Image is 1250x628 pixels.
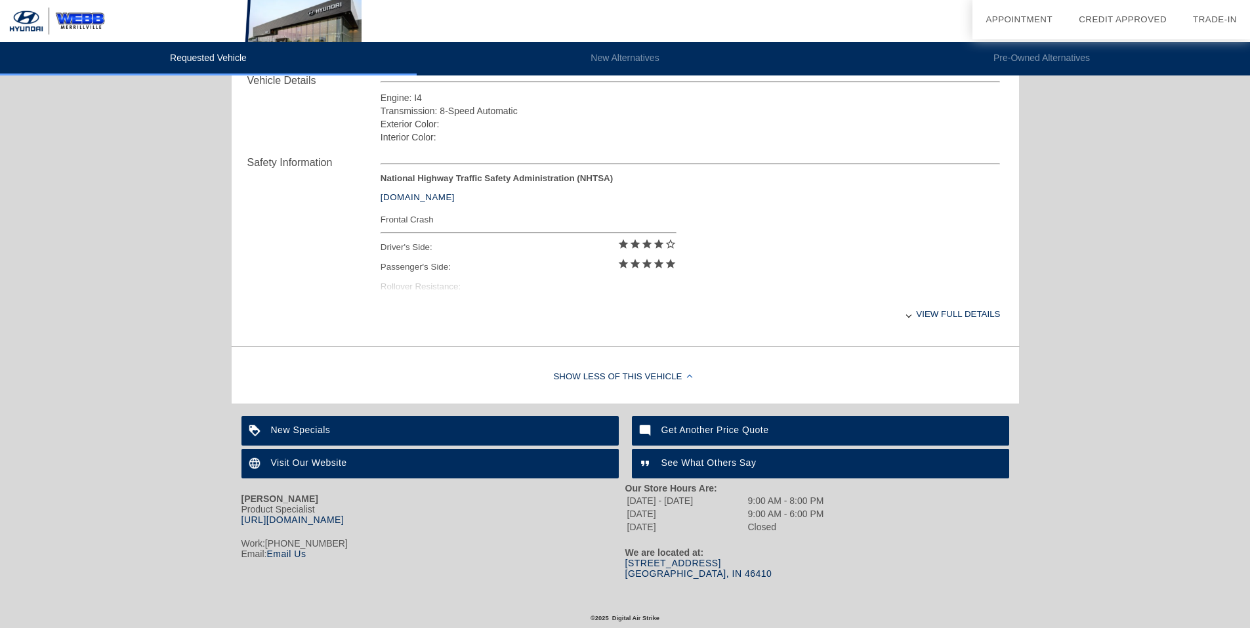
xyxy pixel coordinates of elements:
[232,351,1019,404] div: Show Less of this Vehicle
[381,298,1001,330] div: View full details
[241,493,318,504] strong: [PERSON_NAME]
[1193,14,1237,24] a: Trade-In
[632,449,1009,478] a: See What Others Say
[381,91,1001,104] div: Engine: I4
[241,416,619,446] a: New Specials
[241,514,344,525] a: [URL][DOMAIN_NAME]
[833,42,1250,75] li: Pre-Owned Alternatives
[381,257,677,277] div: Passenger's Side:
[241,538,625,549] div: Work:
[627,495,746,507] td: [DATE] - [DATE]
[241,416,271,446] img: ic_loyalty_white_24dp_2x.png
[986,14,1052,24] a: Appointment
[381,192,455,202] a: [DOMAIN_NAME]
[625,558,772,579] a: [STREET_ADDRESS][GEOGRAPHIC_DATA], IN 46410
[241,449,619,478] a: Visit Our Website
[381,211,677,228] div: Frontal Crash
[747,495,825,507] td: 9:00 AM - 8:00 PM
[629,238,641,250] i: star
[617,238,629,250] i: star
[653,258,665,270] i: star
[632,416,661,446] img: ic_mode_comment_white_24dp_2x.png
[266,549,306,559] a: Email Us
[265,538,348,549] span: [PHONE_NUMBER]
[665,238,677,250] i: star_border
[1079,14,1167,24] a: Credit Approved
[617,258,629,270] i: star
[241,449,271,478] img: ic_language_white_24dp_2x.png
[247,155,381,171] div: Safety Information
[625,483,717,493] strong: Our Store Hours Are:
[241,504,625,525] div: Product Specialist
[641,238,653,250] i: star
[241,549,625,559] div: Email:
[381,173,613,183] strong: National Highway Traffic Safety Administration (NHTSA)
[381,104,1001,117] div: Transmission: 8-Speed Automatic
[381,131,1001,144] div: Interior Color:
[653,238,665,250] i: star
[747,521,825,533] td: Closed
[625,547,704,558] strong: We are located at:
[627,521,746,533] td: [DATE]
[629,258,641,270] i: star
[665,258,677,270] i: star
[632,416,1009,446] a: Get Another Price Quote
[632,449,661,478] img: ic_format_quote_white_24dp_2x.png
[627,508,746,520] td: [DATE]
[417,42,833,75] li: New Alternatives
[747,508,825,520] td: 9:00 AM - 6:00 PM
[641,258,653,270] i: star
[381,117,1001,131] div: Exterior Color:
[381,238,677,257] div: Driver's Side:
